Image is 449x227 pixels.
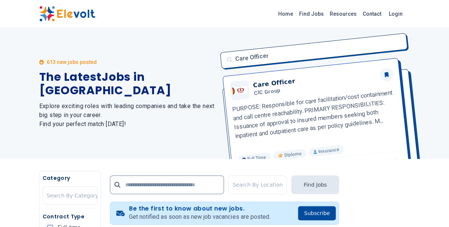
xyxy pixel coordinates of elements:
h5: Contract Type [43,213,98,220]
a: Login [384,6,407,21]
h5: Category [43,174,98,182]
h4: Be the first to know about new jobs. [129,205,270,212]
a: Home [275,8,296,20]
button: Find Jobs [291,175,339,194]
img: Elevolt [39,6,95,22]
a: Contact [360,8,384,20]
button: Subscribe [298,206,336,220]
h2: Explore exciting roles with leading companies and take the next big step in your career. Find you... [39,102,216,129]
p: 613 new jobs posted [47,58,97,66]
p: Get notified as soon as new job vacancies are posted. [129,212,270,221]
a: Find Jobs [296,8,327,20]
iframe: Chat Widget [412,191,449,227]
h1: The Latest Jobs in [GEOGRAPHIC_DATA] [39,70,216,97]
a: Resources [327,8,360,20]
